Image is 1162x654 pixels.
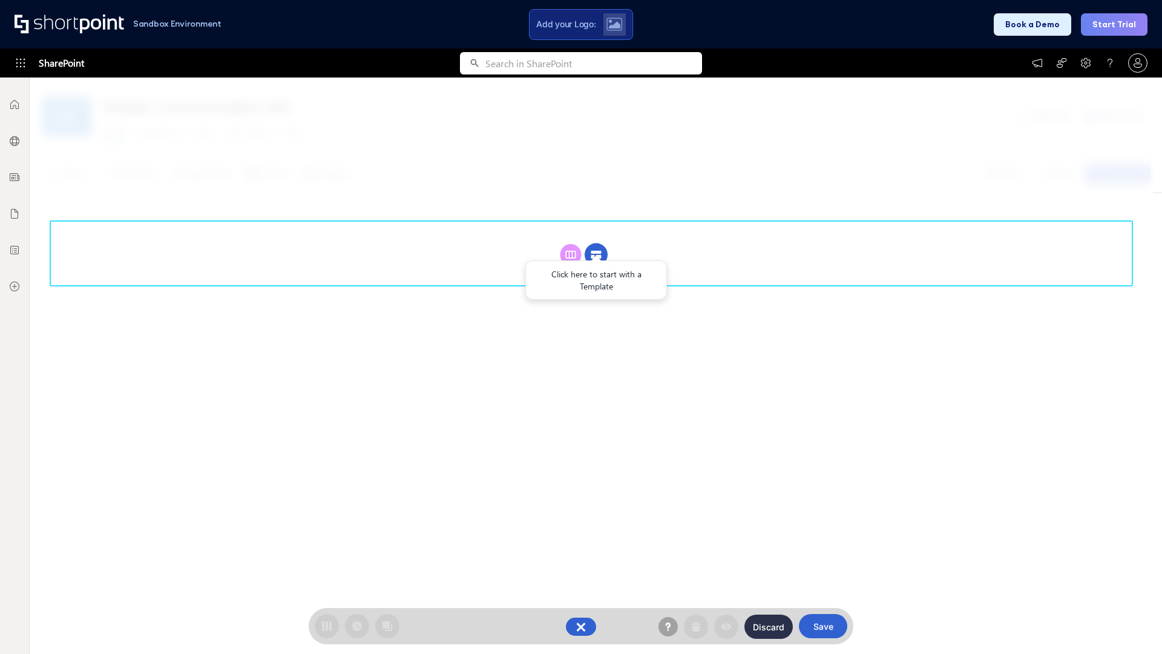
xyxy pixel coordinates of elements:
[39,48,84,78] span: SharePoint
[744,615,793,639] button: Discard
[606,18,622,31] img: Upload logo
[133,21,222,27] h1: Sandbox Environment
[485,52,702,74] input: Search in SharePoint
[1101,596,1162,654] iframe: Chat Widget
[799,614,847,638] button: Save
[1081,13,1147,36] button: Start Trial
[994,13,1071,36] button: Book a Demo
[536,19,596,30] span: Add your Logo:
